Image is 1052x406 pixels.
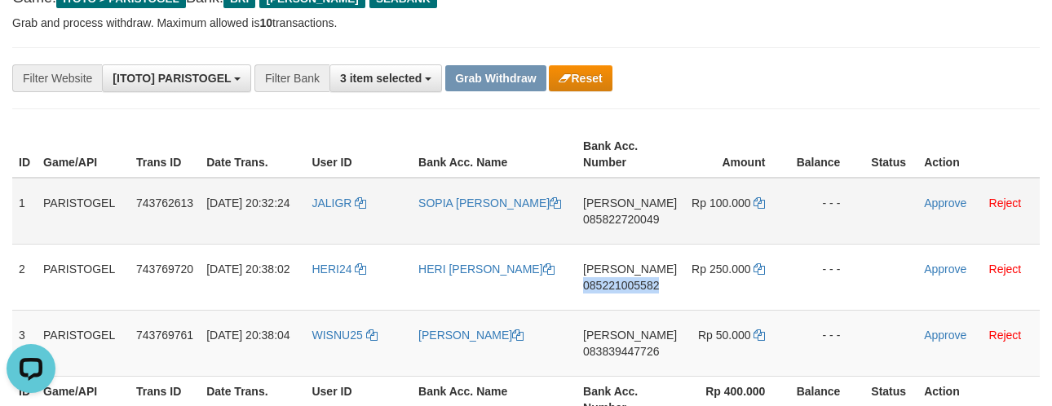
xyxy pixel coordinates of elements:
[305,131,412,178] th: User ID
[924,329,966,342] a: Approve
[12,310,37,376] td: 3
[789,244,864,310] td: - - -
[692,196,750,210] span: Rp 100.000
[583,196,677,210] span: [PERSON_NAME]
[789,310,864,376] td: - - -
[418,329,524,342] a: [PERSON_NAME]
[583,279,659,292] span: Copy 085221005582 to clipboard
[698,329,751,342] span: Rp 50.000
[12,244,37,310] td: 2
[136,196,193,210] span: 743762613
[206,196,290,210] span: [DATE] 20:32:24
[754,329,765,342] a: Copy 50000 to clipboard
[924,196,966,210] a: Approve
[418,263,554,276] a: HERI [PERSON_NAME]
[254,64,329,92] div: Filter Bank
[917,131,1040,178] th: Action
[37,310,130,376] td: PARISTOGEL
[754,196,765,210] a: Copy 100000 to clipboard
[989,263,1022,276] a: Reject
[12,131,37,178] th: ID
[37,244,130,310] td: PARISTOGEL
[989,196,1022,210] a: Reject
[583,329,677,342] span: [PERSON_NAME]
[683,131,789,178] th: Amount
[12,178,37,245] td: 1
[312,263,351,276] span: HERI24
[12,15,1040,31] p: Grab and process withdraw. Maximum allowed is transactions.
[989,329,1022,342] a: Reject
[549,65,612,91] button: Reset
[577,131,683,178] th: Bank Acc. Number
[412,131,577,178] th: Bank Acc. Name
[789,178,864,245] td: - - -
[136,329,193,342] span: 743769761
[7,7,55,55] button: Open LiveChat chat widget
[136,263,193,276] span: 743769720
[418,196,561,210] a: SOPIA [PERSON_NAME]
[206,263,290,276] span: [DATE] 20:38:02
[583,345,659,358] span: Copy 083839447726 to clipboard
[445,65,546,91] button: Grab Withdraw
[312,196,351,210] span: JALIGR
[312,196,366,210] a: JALIGR
[329,64,442,92] button: 3 item selected
[37,131,130,178] th: Game/API
[864,131,917,178] th: Status
[583,213,659,226] span: Copy 085822720049 to clipboard
[130,131,200,178] th: Trans ID
[312,329,377,342] a: WISNU25
[789,131,864,178] th: Balance
[312,263,366,276] a: HERI24
[924,263,966,276] a: Approve
[200,131,305,178] th: Date Trans.
[12,64,102,92] div: Filter Website
[259,16,272,29] strong: 10
[340,72,422,85] span: 3 item selected
[583,263,677,276] span: [PERSON_NAME]
[113,72,231,85] span: [ITOTO] PARISTOGEL
[102,64,251,92] button: [ITOTO] PARISTOGEL
[37,178,130,245] td: PARISTOGEL
[206,329,290,342] span: [DATE] 20:38:04
[692,263,750,276] span: Rp 250.000
[312,329,362,342] span: WISNU25
[754,263,765,276] a: Copy 250000 to clipboard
